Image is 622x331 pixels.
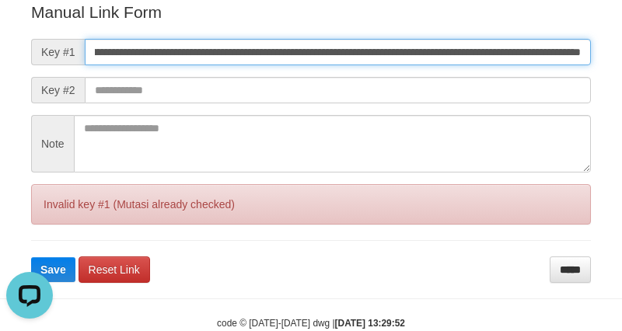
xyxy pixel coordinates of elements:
[31,257,75,282] button: Save
[31,39,85,65] span: Key #1
[335,318,405,329] strong: [DATE] 13:29:52
[40,263,66,276] span: Save
[217,318,405,329] small: code © [DATE]-[DATE] dwg |
[31,77,85,103] span: Key #2
[31,184,591,225] div: Invalid key #1 (Mutasi already checked)
[31,1,591,23] p: Manual Link Form
[6,6,53,53] button: Open LiveChat chat widget
[89,263,140,276] span: Reset Link
[79,256,150,283] a: Reset Link
[31,115,74,172] span: Note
